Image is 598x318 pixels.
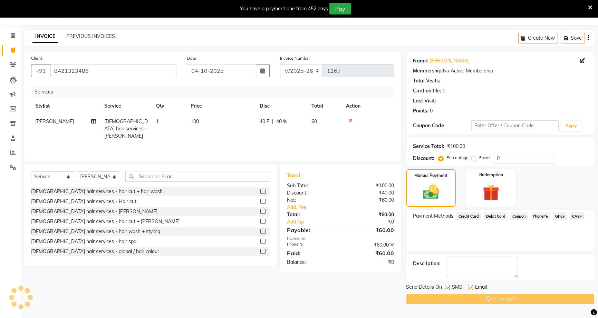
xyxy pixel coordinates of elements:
input: Search by Name/Mobile/Email/Code [50,64,176,77]
div: - [437,97,440,105]
button: Create New [518,33,558,43]
div: Points: [413,107,428,115]
a: Add. Fee [282,204,399,211]
div: ₹100.00 [340,182,399,189]
div: Coupon Code [413,122,471,129]
th: Action [342,98,394,114]
th: Stylist [31,98,100,114]
button: Pay [329,3,351,14]
div: [DEMOGRAPHIC_DATA] hair services - hair wash + styling [31,228,160,235]
div: Card on file: [413,87,441,95]
a: INVOICE [32,30,58,43]
span: Debit Card [484,212,508,220]
span: GPay [553,212,567,220]
div: Balance : [282,259,340,266]
button: Apply [561,121,581,131]
span: 100 [191,118,199,125]
div: No Active Membership [413,67,588,74]
div: ₹60.00 [340,197,399,204]
img: _gift.svg [478,182,504,203]
span: Credit Card [456,212,481,220]
span: PhonePe [531,212,550,220]
label: Percentage [446,155,469,161]
span: Payment Methods [413,212,453,220]
a: Add Tip [282,218,350,226]
div: Total: [282,211,340,218]
div: Services [32,86,399,98]
div: PhonePe [282,241,340,249]
div: 0 [430,107,433,115]
button: Save [561,33,585,43]
button: +91 [31,64,50,77]
a: PREVIOUS INVOICES [66,33,115,39]
span: 1 [156,118,159,125]
div: Paid: [282,249,340,257]
span: 60 [311,118,317,125]
label: Manual Payment [414,172,447,179]
input: Enter Offer / Coupon Code [471,120,559,131]
div: 0 [443,87,445,95]
span: CASH [570,212,585,220]
div: ₹40.00 [340,189,399,197]
div: Sub Total: [282,182,340,189]
span: 40 F [260,118,269,125]
a: [PERSON_NAME] [430,57,469,64]
span: | [272,118,273,125]
div: ₹60.00 [340,249,399,257]
div: Total Visits: [413,77,440,85]
div: Description: [413,260,441,267]
div: Last Visit: [413,97,436,105]
div: You have a payment due from 452 days [240,5,328,12]
th: Disc [255,98,307,114]
img: _cash.svg [418,183,444,201]
label: Redemption [479,172,503,178]
span: Total [287,172,303,179]
div: Name: [413,57,428,64]
th: Service [100,98,152,114]
input: Search or Scan [125,171,270,182]
span: Coupon [510,212,528,220]
label: Client [31,55,42,61]
div: [DEMOGRAPHIC_DATA] hair services - hair cut + hair wash. [31,188,164,195]
span: [DEMOGRAPHIC_DATA] hair services - [PERSON_NAME] [104,118,148,139]
div: [DEMOGRAPHIC_DATA] hair services - hair cut + [PERSON_NAME] [31,218,180,225]
div: Membership: [413,67,443,74]
label: Invoice Number [280,55,310,61]
span: 40 % [276,118,287,125]
div: Service Total: [413,143,444,150]
div: Discount: [413,155,434,162]
th: Qty [152,98,186,114]
div: ₹100.00 [447,143,465,150]
div: ₹0 [350,218,399,226]
div: Net: [282,197,340,204]
div: ₹60.00 [340,241,399,249]
div: [DEMOGRAPHIC_DATA] hair services - hair spa [31,238,136,245]
div: ₹0 [340,259,399,266]
span: Send Details On [406,284,442,292]
label: Fixed [479,155,490,161]
div: ₹60.00 [340,226,399,234]
div: Payable: [282,226,340,234]
label: Date [187,55,196,61]
span: SMS [452,284,462,292]
th: Total [307,98,342,114]
span: [PERSON_NAME] [35,118,74,125]
div: [DEMOGRAPHIC_DATA] hair services - Hair cut [31,198,136,205]
div: Discount: [282,189,340,197]
th: Price [186,98,255,114]
span: Email [475,284,487,292]
div: Payments [287,236,394,241]
div: [DEMOGRAPHIC_DATA] hair services - global / hair colour [31,248,159,255]
div: [DEMOGRAPHIC_DATA] hair services - [PERSON_NAME] [31,208,157,215]
div: ₹60.00 [340,211,399,218]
